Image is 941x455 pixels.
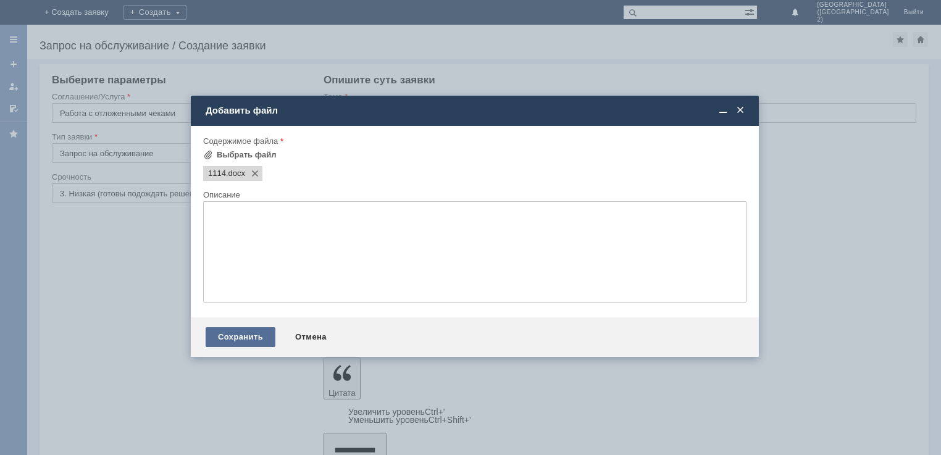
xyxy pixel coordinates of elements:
[208,169,226,178] span: 1114.docx
[206,105,747,116] div: Добавить файл
[217,150,277,160] div: Выбрать файл
[5,5,180,44] div: Добрый день! списали бонусы,но чек не вышел. Решили проблему с айти специалистом, но чек так и ос...
[226,169,245,178] span: 1114.docx
[717,105,729,116] span: Свернуть (Ctrl + M)
[203,137,744,145] div: Содержимое файла
[734,105,747,116] span: Закрыть
[203,191,744,199] div: Описание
